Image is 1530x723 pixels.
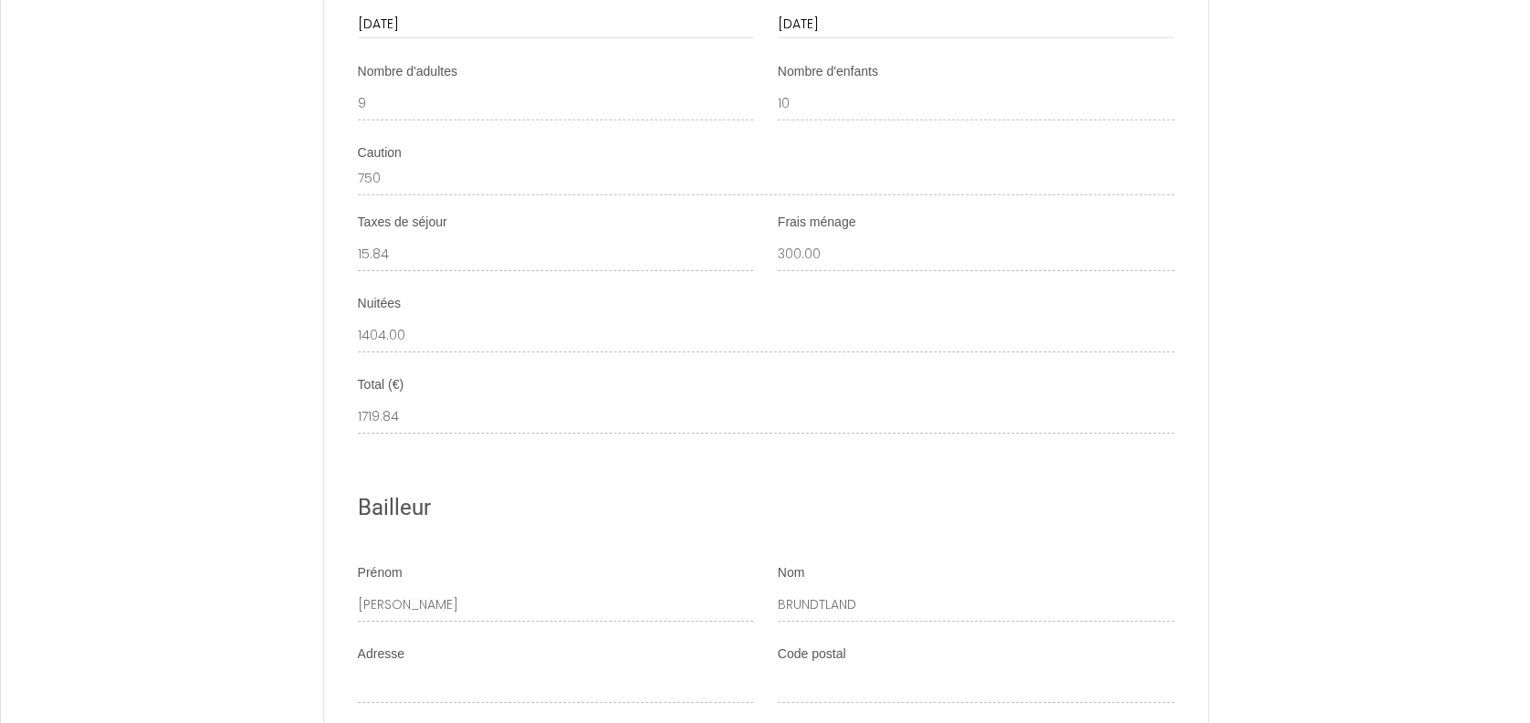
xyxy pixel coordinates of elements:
label: Nombre d'adultes [358,63,457,81]
label: Nom [778,564,805,582]
label: Nombre d'enfants [778,63,878,81]
label: Prénom [358,564,403,582]
label: Taxes de séjour [358,214,447,232]
label: Code postal [778,645,846,664]
label: Frais ménage [778,214,856,232]
div: Caution [358,144,1174,162]
h2: Bailleur [358,490,1174,526]
label: Total (€) [358,376,404,394]
label: Adresse [358,645,404,664]
label: Nuitées [358,295,401,313]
